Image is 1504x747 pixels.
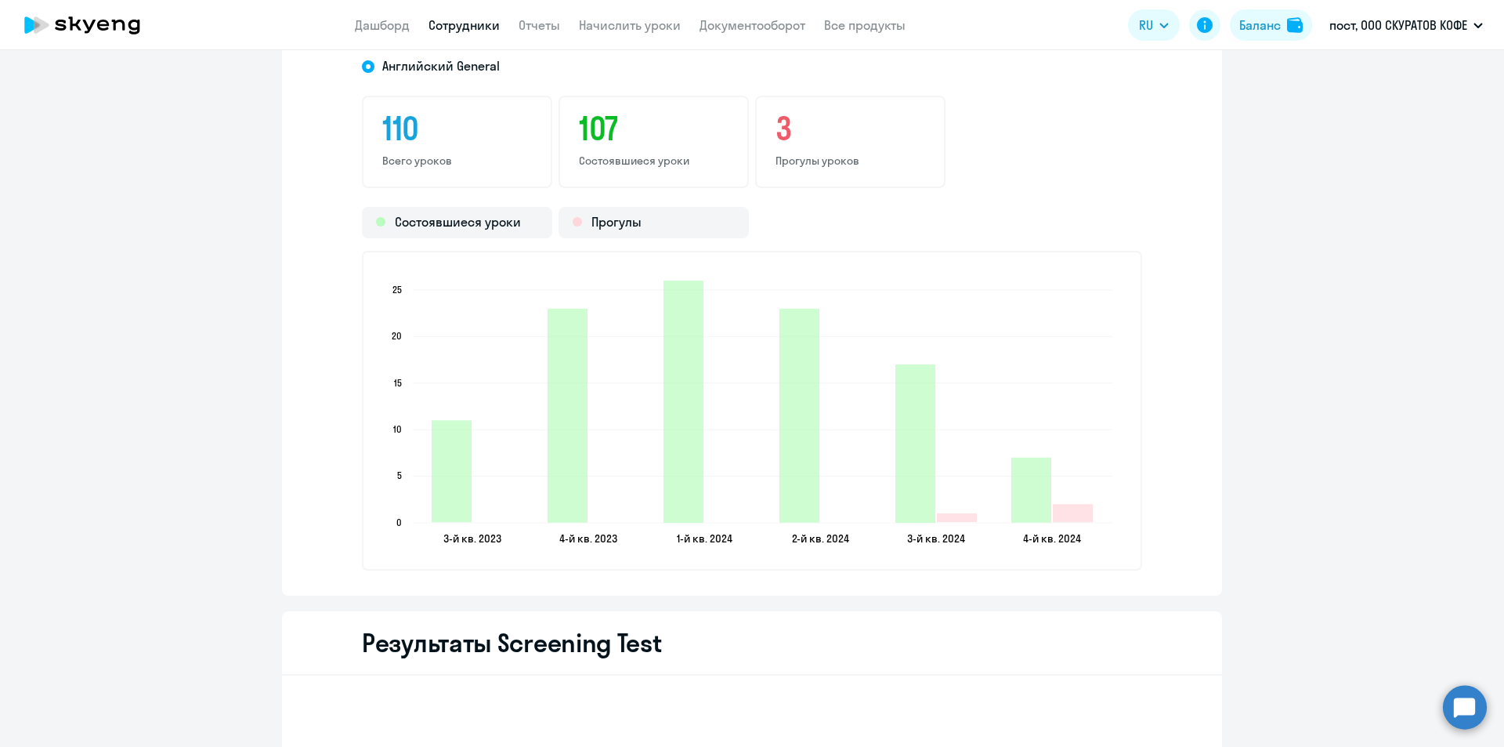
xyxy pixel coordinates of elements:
button: RU [1128,9,1180,41]
p: Прогулы уроков [775,154,925,168]
div: Прогулы [559,207,749,238]
text: 5 [397,470,402,481]
p: Состоявшиеся уроки [579,154,728,168]
a: Сотрудники [428,17,500,33]
text: 1-й кв. 2024 [677,531,732,546]
path: 2024-08-04T18:00:00.000Z Состоявшиеся уроки 17 [895,364,935,523]
text: 10 [393,423,402,435]
h3: 110 [382,110,532,147]
span: RU [1139,16,1153,34]
text: 25 [392,284,402,296]
path: 2023-12-28T18:00:00.000Z Состоявшиеся уроки 23 [548,309,587,523]
path: 2024-06-29T18:00:00.000Z Состоявшиеся уроки 23 [779,309,819,523]
h3: 3 [775,110,925,147]
a: Документооборот [700,17,805,33]
span: Английский General [382,57,500,74]
div: Состоявшиеся уроки [362,207,552,238]
text: 4-й кв. 2023 [559,531,617,546]
button: пост, ООО СКУРАТОВ КОФЕ [1321,6,1491,44]
text: 2-й кв. 2024 [792,531,849,546]
text: 3-й кв. 2023 [443,531,501,546]
path: 2024-03-30T18:00:00.000Z Состоявшиеся уроки 26 [663,281,703,523]
a: Дашборд [355,17,410,33]
text: 15 [394,377,402,389]
path: 2024-08-04T18:00:00.000Z Прогулы 1 [937,513,977,522]
path: 2024-10-30T18:00:00.000Z Состоявшиеся уроки 7 [1011,458,1051,523]
h3: 107 [579,110,728,147]
a: Отчеты [519,17,560,33]
p: Всего уроков [382,154,532,168]
div: Баланс [1239,16,1281,34]
a: Начислить уроки [579,17,681,33]
text: 20 [392,330,402,342]
text: 4-й кв. 2024 [1023,531,1081,546]
path: 2023-09-27T18:00:00.000Z Состоявшиеся уроки 11 [432,420,472,522]
img: balance [1287,17,1303,33]
text: 0 [396,517,402,528]
button: Балансbalance [1230,9,1312,41]
text: 3-й кв. 2024 [907,531,965,546]
path: 2024-10-30T18:00:00.000Z Прогулы 2 [1053,504,1093,522]
p: пост, ООО СКУРАТОВ КОФЕ [1329,16,1467,34]
h2: Результаты Screening Test [362,627,662,658]
a: Все продукты [824,17,906,33]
